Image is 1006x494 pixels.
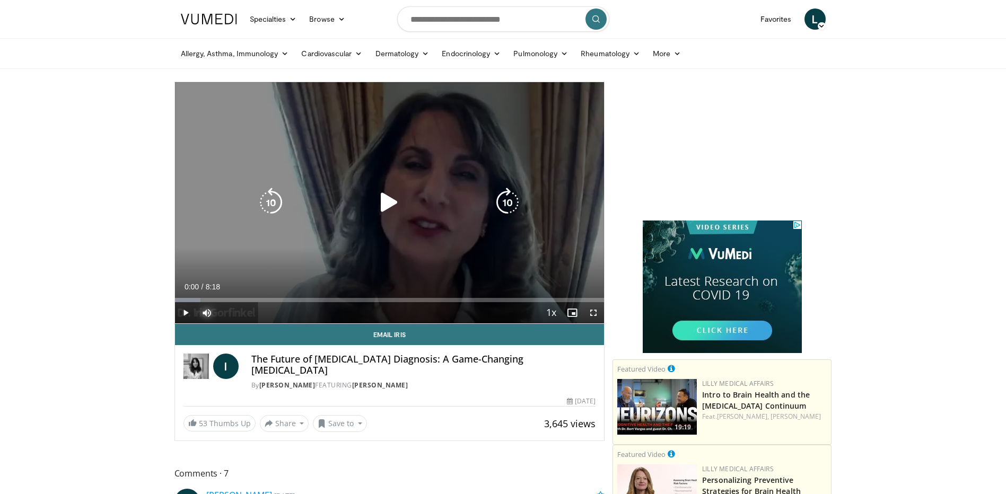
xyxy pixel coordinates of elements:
[544,417,596,430] span: 3,645 views
[206,283,220,291] span: 8:18
[251,381,596,390] div: By FEATURING
[435,43,507,64] a: Endocrinology
[702,390,810,411] a: Intro to Brain Health and the [MEDICAL_DATA] Continuum
[185,283,199,291] span: 0:00
[181,14,237,24] img: VuMedi Logo
[702,379,774,388] a: Lilly Medical Affairs
[567,396,596,406] div: [DATE]
[183,415,256,431] a: 53 Thumbs Up
[583,302,604,323] button: Fullscreen
[183,354,209,379] img: Dr. Iris Gorfinkel
[295,43,369,64] a: Cardiovascular
[717,412,769,421] a: [PERSON_NAME],
[671,422,694,432] span: 19:19
[771,412,821,421] a: [PERSON_NAME]
[643,82,802,214] iframe: Advertisement
[175,302,196,323] button: Play
[804,8,826,30] a: L
[175,82,605,324] video-js: Video Player
[243,8,303,30] a: Specialties
[251,354,596,376] h4: The Future of [MEDICAL_DATA] Diagnosis: A Game-Changing [MEDICAL_DATA]
[397,6,609,32] input: Search topics, interventions
[574,43,646,64] a: Rheumatology
[259,381,316,390] a: [PERSON_NAME]
[617,379,697,435] img: a80fd508-2012-49d4-b73e-1d4e93549e78.png.150x105_q85_crop-smart_upscale.jpg
[646,43,687,64] a: More
[702,412,827,421] div: Feat.
[643,220,802,353] iframe: Advertisement
[303,8,352,30] a: Browse
[352,381,408,390] a: [PERSON_NAME]
[617,364,666,374] small: Featured Video
[617,449,666,459] small: Featured Video
[202,283,204,291] span: /
[260,415,309,432] button: Share
[313,415,367,432] button: Save to
[562,302,583,323] button: Enable picture-in-picture mode
[540,302,562,323] button: Playback Rate
[702,464,774,473] a: Lilly Medical Affairs
[754,8,798,30] a: Favorites
[196,302,217,323] button: Mute
[507,43,574,64] a: Pulmonology
[617,379,697,435] a: 19:19
[174,43,295,64] a: Allergy, Asthma, Immunology
[174,466,605,480] span: Comments 7
[199,418,207,428] span: 53
[369,43,436,64] a: Dermatology
[213,354,239,379] a: I
[175,298,605,302] div: Progress Bar
[175,324,605,345] a: Email Iris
